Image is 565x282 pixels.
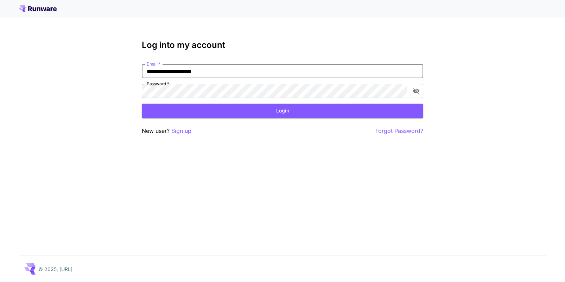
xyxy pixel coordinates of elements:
button: Login [142,104,423,118]
p: © 2025, [URL] [38,265,72,273]
p: New user? [142,127,191,135]
h3: Log into my account [142,40,423,50]
button: toggle password visibility [410,85,423,97]
label: Password [147,81,169,87]
button: Sign up [171,127,191,135]
button: Forgot Password? [375,127,423,135]
label: Email [147,61,160,67]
